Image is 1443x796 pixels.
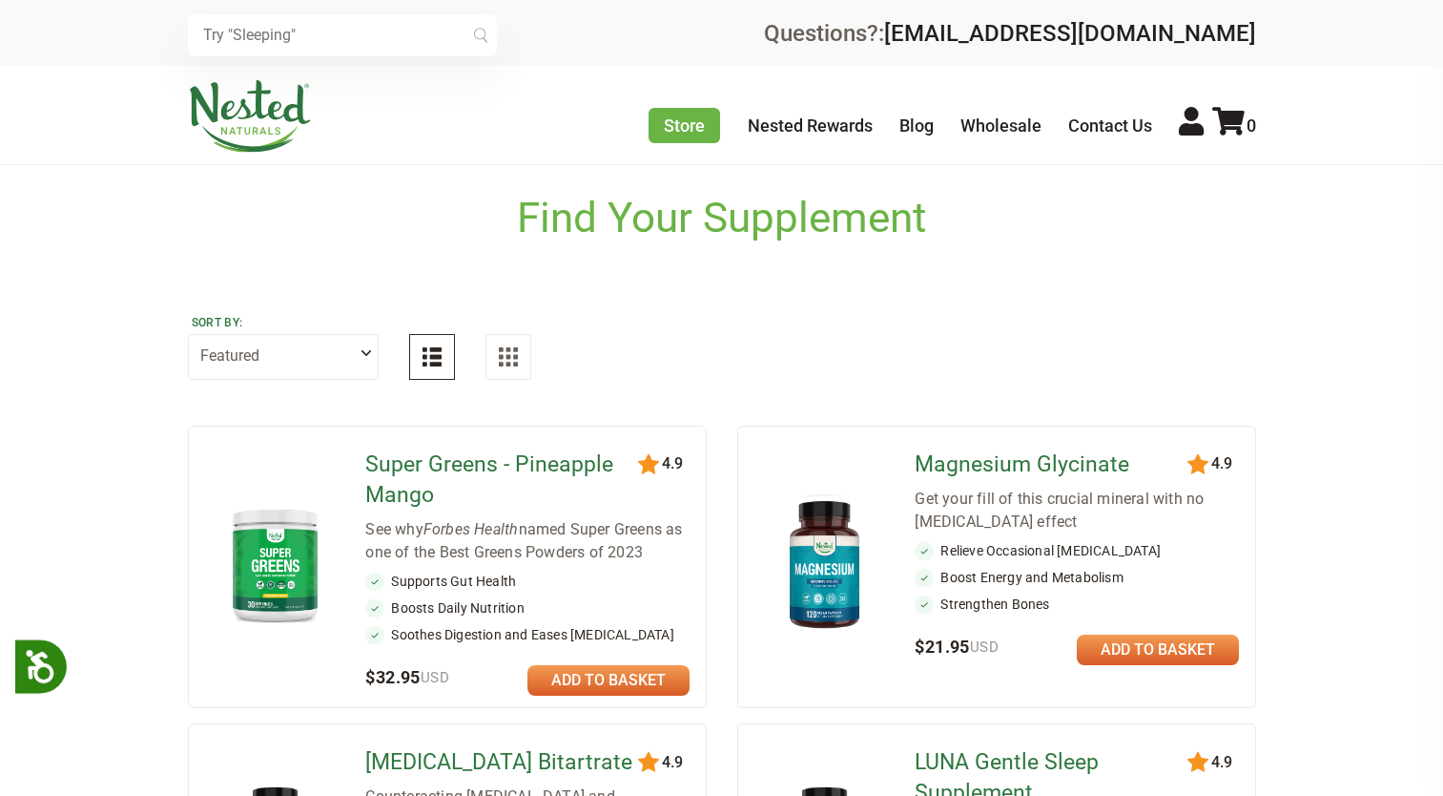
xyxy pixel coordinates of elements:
[1212,115,1256,136] a: 0
[365,518,690,564] div: See why named Super Greens as one of the Best Greens Powders of 2023
[188,80,312,153] img: Nested Naturals
[365,747,641,778] a: [MEDICAL_DATA] Bitartrate
[899,115,934,136] a: Blog
[365,572,690,591] li: Supports Gut Health
[365,667,449,687] span: $32.95
[970,639,999,656] span: USD
[499,347,518,367] img: Grid
[365,450,641,511] a: Super Greens - Pineapple Mango
[423,520,519,538] em: Forbes Health
[219,500,331,629] img: Super Greens - Pineapple Mango
[915,568,1239,587] li: Boost Energy and Metabolism
[188,14,497,56] input: Try "Sleeping"
[1068,115,1152,136] a: Contact Us
[960,115,1041,136] a: Wholesale
[915,637,999,657] span: $21.95
[192,315,375,330] label: Sort by:
[915,541,1239,560] li: Relieve Occasional [MEDICAL_DATA]
[365,598,690,618] li: Boosts Daily Nutrition
[769,492,880,638] img: Magnesium Glycinate
[365,625,690,644] li: Soothes Digestion and Eases [MEDICAL_DATA]
[517,194,926,242] h1: Find Your Supplement
[649,108,720,143] a: Store
[915,595,1239,614] li: Strengthen Bones
[421,669,449,686] span: USD
[915,488,1239,534] div: Get your fill of this crucial mineral with no [MEDICAL_DATA] effect
[423,347,442,367] img: List
[884,20,1256,47] a: [EMAIL_ADDRESS][DOMAIN_NAME]
[748,115,873,136] a: Nested Rewards
[764,22,1256,45] div: Questions?:
[915,450,1190,480] a: Magnesium Glycinate
[1247,115,1256,136] span: 0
